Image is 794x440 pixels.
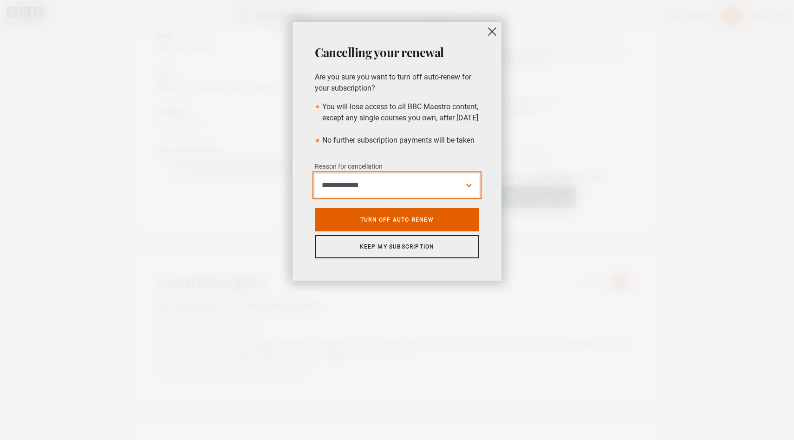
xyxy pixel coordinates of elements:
[315,135,479,146] li: No further subscription payments will be taken
[315,45,479,60] h2: Cancelling your renewal
[315,101,479,124] li: You will lose access to all BBC Maestro content, except any single courses you own, after [DATE]
[315,208,479,231] a: Turn off auto-renew
[483,22,501,41] button: close
[315,235,479,258] a: Keep my subscription
[315,72,479,94] p: Are you sure you want to turn off auto-renew for your subscription?
[315,161,383,172] label: Reason for cancellation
